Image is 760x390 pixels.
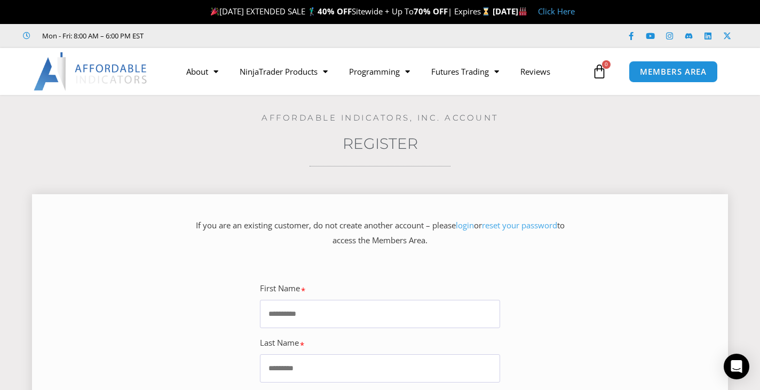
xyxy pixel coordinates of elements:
[260,336,299,351] label: Last Name
[343,134,418,153] a: REGISTER
[482,7,490,15] img: ⌛
[602,60,611,69] span: 0
[39,29,144,42] span: Mon - Fri: 8:00 AM – 6:00 PM EST
[159,30,319,41] iframe: Customer reviews powered by Trustpilot
[260,281,300,296] label: First Name
[262,113,498,123] a: Affordable Indicators, Inc. Account
[421,59,510,84] a: Futures Trading
[519,7,527,15] img: 🏭
[229,59,338,84] a: NinjaTrader Products
[176,59,589,84] nav: Menu
[338,59,421,84] a: Programming
[414,6,448,17] strong: 70% OFF
[34,52,148,91] img: LogoAI | Affordable Indicators – NinjaTrader
[640,68,707,76] span: MEMBERS AREA
[456,220,474,230] a: login
[208,6,492,17] span: [DATE] EXTENDED SALE 🏌️‍♂️ Sitewide + Up To | Expires
[629,61,718,83] a: MEMBERS AREA
[482,220,557,230] a: reset your password
[176,59,229,84] a: About
[211,7,219,15] img: 🎉
[186,218,574,248] p: If you are an existing customer, do not create another account – please or to access the Members ...
[724,354,749,379] div: Open Intercom Messenger
[538,6,575,17] a: Click Here
[576,56,623,87] a: 0
[493,6,527,17] strong: [DATE]
[318,6,352,17] strong: 40% OFF
[510,59,561,84] a: Reviews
